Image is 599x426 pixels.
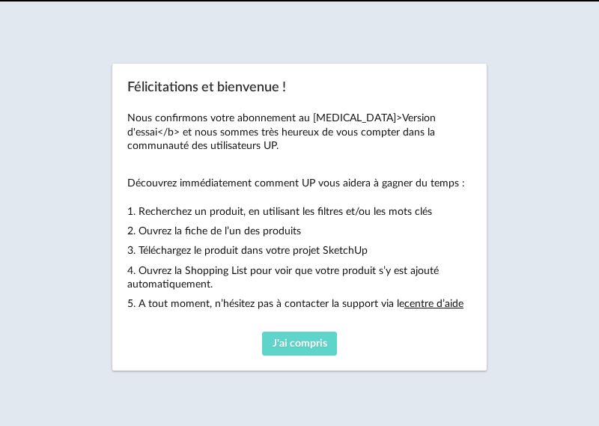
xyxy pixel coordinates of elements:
[127,244,472,258] p: 3. Téléchargez le produit dans votre projet SketchUp
[127,297,472,311] p: 5. A tout moment, n’hésitez pas à contacter la support via le
[404,299,463,309] a: centre d’aide
[273,338,327,349] span: J'ai compris
[127,205,472,219] p: 1. Recherchez un produit, en utilisant les filtres et/ou les mots clés
[112,64,487,371] div: Félicitations et bienvenue !
[127,225,472,238] p: 2. Ouvrez la fiche de l’un des produits
[262,332,337,356] button: J'ai compris
[127,264,472,291] p: 4. Ouvrez la Shopping List pour voir que votre produit s’y est ajouté automatiquement.
[127,112,472,153] p: Nous confirmons votre abonnement au [MEDICAL_DATA]>Version d'essai</b> et nous sommes très heureu...
[127,81,286,94] span: Félicitations et bienvenue !
[127,177,472,190] p: Découvrez immédiatement comment UP vous aidera à gagner du temps :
